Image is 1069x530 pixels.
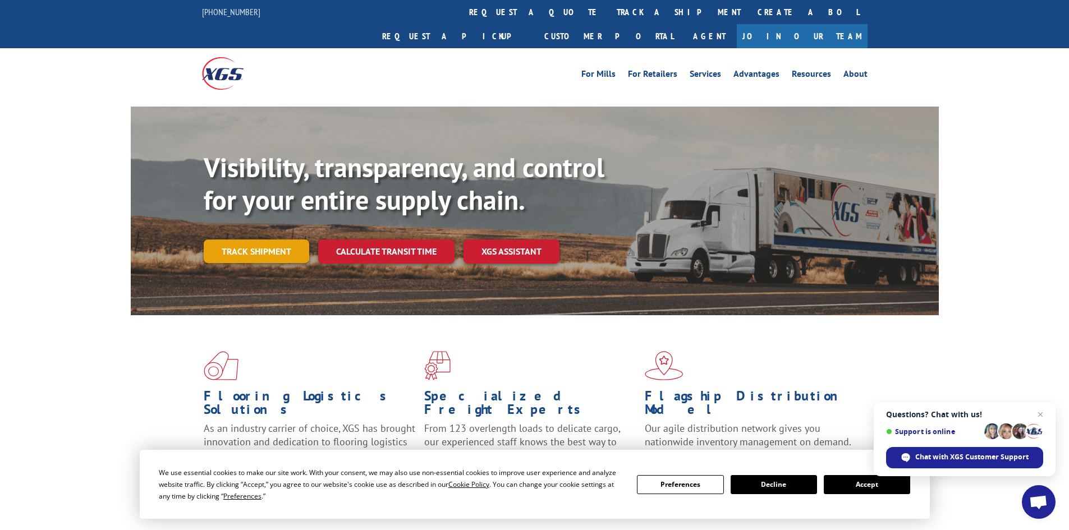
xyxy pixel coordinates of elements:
a: Customer Portal [536,24,682,48]
span: Questions? Chat with us! [886,410,1043,419]
div: Open chat [1022,485,1056,519]
img: xgs-icon-total-supply-chain-intelligence-red [204,351,238,380]
p: From 123 overlength loads to delicate cargo, our experienced staff knows the best way to move you... [424,422,636,472]
a: Track shipment [204,239,309,263]
span: Our agile distribution network gives you nationwide inventory management on demand. [645,422,851,448]
a: About [843,70,868,82]
button: Accept [824,475,910,494]
img: xgs-icon-flagship-distribution-model-red [645,351,683,380]
span: Preferences [223,491,261,501]
span: Close chat [1034,408,1047,421]
a: Agent [682,24,737,48]
span: Support is online [886,427,980,436]
a: Request a pickup [374,24,536,48]
img: xgs-icon-focused-on-flooring-red [424,351,451,380]
div: We use essential cookies to make our site work. With your consent, we may also use non-essential ... [159,467,623,502]
a: Resources [792,70,831,82]
span: As an industry carrier of choice, XGS has brought innovation and dedication to flooring logistics... [204,422,415,462]
button: Preferences [637,475,723,494]
a: For Mills [581,70,616,82]
div: Cookie Consent Prompt [140,450,930,519]
a: Advantages [733,70,779,82]
span: Chat with XGS Customer Support [915,452,1029,462]
a: For Retailers [628,70,677,82]
h1: Specialized Freight Experts [424,389,636,422]
button: Decline [731,475,817,494]
h1: Flooring Logistics Solutions [204,389,416,422]
a: [PHONE_NUMBER] [202,6,260,17]
a: XGS ASSISTANT [464,239,559,264]
b: Visibility, transparency, and control for your entire supply chain. [204,150,604,217]
h1: Flagship Distribution Model [645,389,857,422]
a: Services [690,70,721,82]
span: Cookie Policy [448,480,489,489]
div: Chat with XGS Customer Support [886,447,1043,468]
a: Calculate transit time [318,239,455,264]
a: Join Our Team [737,24,868,48]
